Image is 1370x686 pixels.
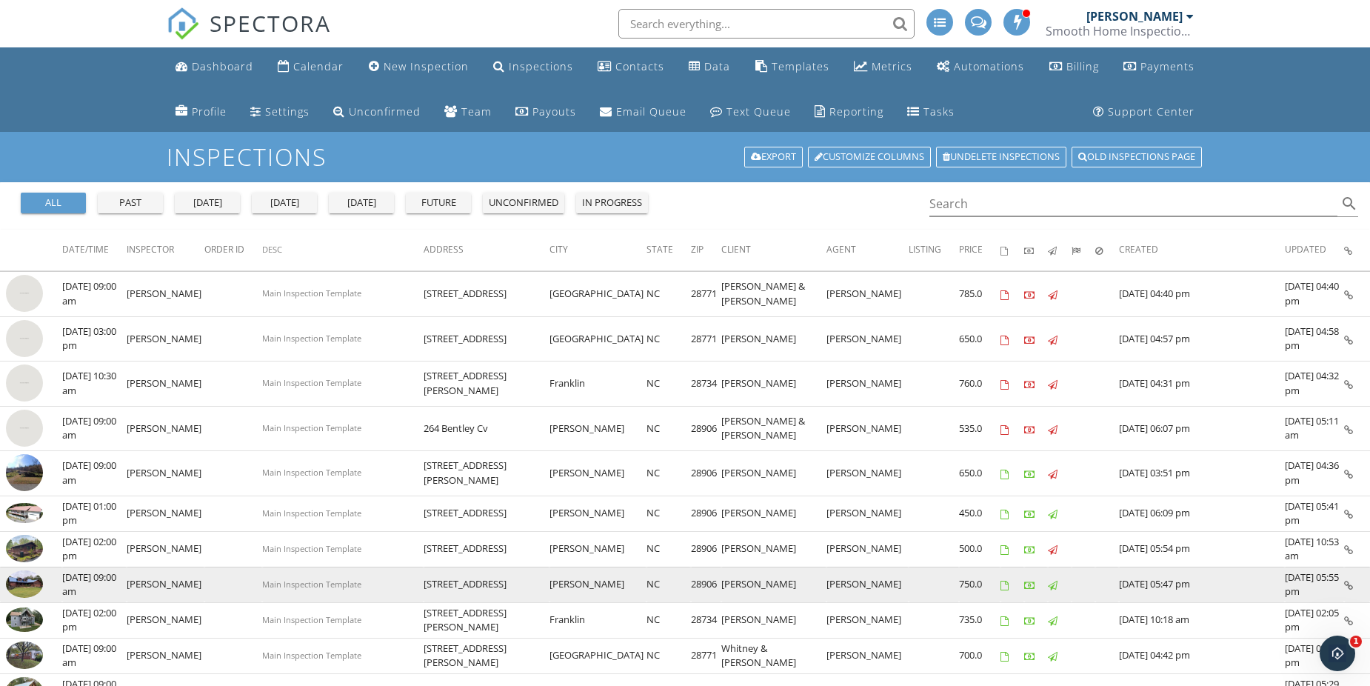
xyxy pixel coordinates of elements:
[1086,9,1183,24] div: [PERSON_NAME]
[592,53,670,81] a: Contacts
[1095,230,1119,271] th: Canceled: Not sorted.
[424,451,549,496] td: [STREET_ADDRESS][PERSON_NAME]
[6,642,43,669] img: 9531379%2Fcover_photos%2FV0VcQM46FdsRb7mD1e4G%2Fsmall.jpg
[1119,567,1285,602] td: [DATE] 05:47 pm
[483,193,564,213] button: unconfirmed
[1285,531,1344,567] td: [DATE] 10:53 am
[424,602,549,638] td: [STREET_ADDRESS][PERSON_NAME]
[549,406,646,451] td: [PERSON_NAME]
[265,104,310,119] div: Settings
[1087,99,1200,126] a: Support Center
[826,638,909,673] td: [PERSON_NAME]
[127,567,204,602] td: [PERSON_NAME]
[6,364,43,402] img: streetview
[6,535,43,562] img: 9559457%2Fcover_photos%2FTBufOA3WFW8kM9Dgq2wd%2Fsmall.jpg
[127,451,204,496] td: [PERSON_NAME]
[721,362,826,407] td: [PERSON_NAME]
[424,406,549,451] td: 264 Bentley Cv
[826,496,909,531] td: [PERSON_NAME]
[424,316,549,362] td: [STREET_ADDRESS]
[424,496,549,531] td: [STREET_ADDRESS]
[262,507,361,519] span: Main Inspection Template
[549,531,646,567] td: [PERSON_NAME]
[646,243,673,256] span: State
[691,602,721,638] td: 28734
[744,147,803,167] a: Export
[959,316,1000,362] td: 650.0
[809,99,889,126] a: Reporting
[691,638,721,673] td: 28771
[549,602,646,638] td: Franklin
[293,59,344,73] div: Calendar
[6,607,43,632] img: 9535906%2Fcover_photos%2FxMOYpqTaaX3xCKAXKGwI%2Fsmall.jpeg
[127,406,204,451] td: [PERSON_NAME]
[127,362,204,407] td: [PERSON_NAME]
[1119,451,1285,496] td: [DATE] 03:51 pm
[127,602,204,638] td: [PERSON_NAME]
[424,272,549,317] td: [STREET_ADDRESS]
[959,567,1000,602] td: 750.0
[62,362,127,407] td: [DATE] 10:30 am
[127,272,204,317] td: [PERSON_NAME]
[62,272,127,317] td: [DATE] 09:00 am
[959,602,1000,638] td: 735.0
[1285,362,1344,407] td: [DATE] 04:32 pm
[167,7,199,40] img: The Best Home Inspection Software - Spectora
[646,638,691,673] td: NC
[901,99,960,126] a: Tasks
[62,316,127,362] td: [DATE] 03:00 pm
[1119,272,1285,317] td: [DATE] 04:40 pm
[6,503,43,523] img: 9545047%2Fcover_photos%2FMaQjf8U8Uq4LkkrrP8AB%2Fsmall.jpeg
[1285,567,1344,602] td: [DATE] 05:55 pm
[618,9,915,39] input: Search everything...
[549,362,646,407] td: Franklin
[826,316,909,362] td: [PERSON_NAME]
[726,104,791,119] div: Text Queue
[262,244,282,255] span: Desc
[27,196,80,210] div: all
[175,193,240,213] button: [DATE]
[646,272,691,317] td: NC
[192,104,227,119] div: Profile
[412,196,465,210] div: future
[721,638,826,673] td: Whitney & [PERSON_NAME]
[959,451,1000,496] td: 650.0
[406,193,471,213] button: future
[1285,243,1326,256] span: Updated
[826,602,909,638] td: [PERSON_NAME]
[549,496,646,531] td: [PERSON_NAME]
[62,496,127,531] td: [DATE] 01:00 pm
[424,243,464,256] span: Address
[509,99,582,126] a: Payouts
[384,59,469,73] div: New Inspection
[549,272,646,317] td: [GEOGRAPHIC_DATA]
[615,59,664,73] div: Contacts
[461,104,492,119] div: Team
[549,567,646,602] td: [PERSON_NAME]
[721,230,826,271] th: Client: Not sorted.
[549,451,646,496] td: [PERSON_NAME]
[549,638,646,673] td: [GEOGRAPHIC_DATA]
[1285,496,1344,531] td: [DATE] 05:41 pm
[127,243,174,256] span: Inspector
[646,531,691,567] td: NC
[826,230,909,271] th: Agent: Not sorted.
[104,196,157,210] div: past
[1108,104,1194,119] div: Support Center
[62,531,127,567] td: [DATE] 02:00 pm
[1024,230,1048,271] th: Paid: Not sorted.
[1320,636,1355,671] iframe: Intercom live chat
[1140,59,1194,73] div: Payments
[329,193,394,213] button: [DATE]
[1119,230,1285,271] th: Created: Not sorted.
[826,451,909,496] td: [PERSON_NAME]
[335,196,388,210] div: [DATE]
[691,230,721,271] th: Zip: Not sorted.
[954,59,1024,73] div: Automations
[691,451,721,496] td: 28906
[721,316,826,362] td: [PERSON_NAME]
[192,59,253,73] div: Dashboard
[127,531,204,567] td: [PERSON_NAME]
[721,496,826,531] td: [PERSON_NAME]
[826,243,856,256] span: Agent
